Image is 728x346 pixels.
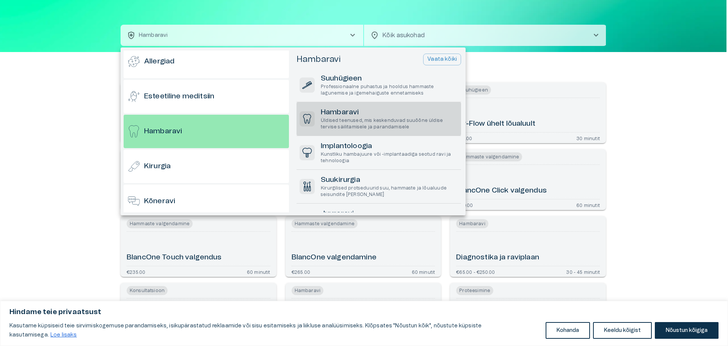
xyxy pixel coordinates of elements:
h5: Hambaravi [297,54,341,65]
a: Loe lisaks [50,332,77,338]
h6: Juureravi [321,209,458,219]
h6: Esteetiline meditsiin [144,92,214,102]
h6: Allergiad [144,57,174,67]
p: Professionaalne puhastus ja hooldus hammaste lagunemise ja igemehaiguste ennetamiseks [321,84,458,96]
button: Kohanda [546,322,590,339]
h6: Suukirurgia [321,175,458,185]
p: Vaata kõiki [427,55,457,63]
p: Üldised teenused, mis keskenduvad suuõõne üldise tervise säilitamisele ja parandamisele [321,117,458,130]
p: Kirurgilised protseduurid suu, hammaste ja lõualuude seisundite [PERSON_NAME] [321,185,458,198]
h6: Hambaravi [321,107,458,118]
h6: Implantoloogia [321,141,458,152]
button: Keeldu kõigist [593,322,652,339]
h6: Suuhügieen [321,74,458,84]
span: Help [39,6,50,12]
p: Kunstliku hambajuure või -implantaadiga seotud ravi ja tehnoloogia [321,151,458,164]
h6: Hambaravi [144,126,182,137]
button: Vaata kõiki [423,54,461,65]
button: Nõustun kõigiga [655,322,719,339]
p: Hindame teie privaatsust [9,308,719,317]
p: Kasutame küpsiseid teie sirvimiskogemuse parandamiseks, isikupärastatud reklaamide või sisu esita... [9,321,540,340]
h6: Kõneravi [144,196,175,207]
h6: Kirurgia [144,161,171,172]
